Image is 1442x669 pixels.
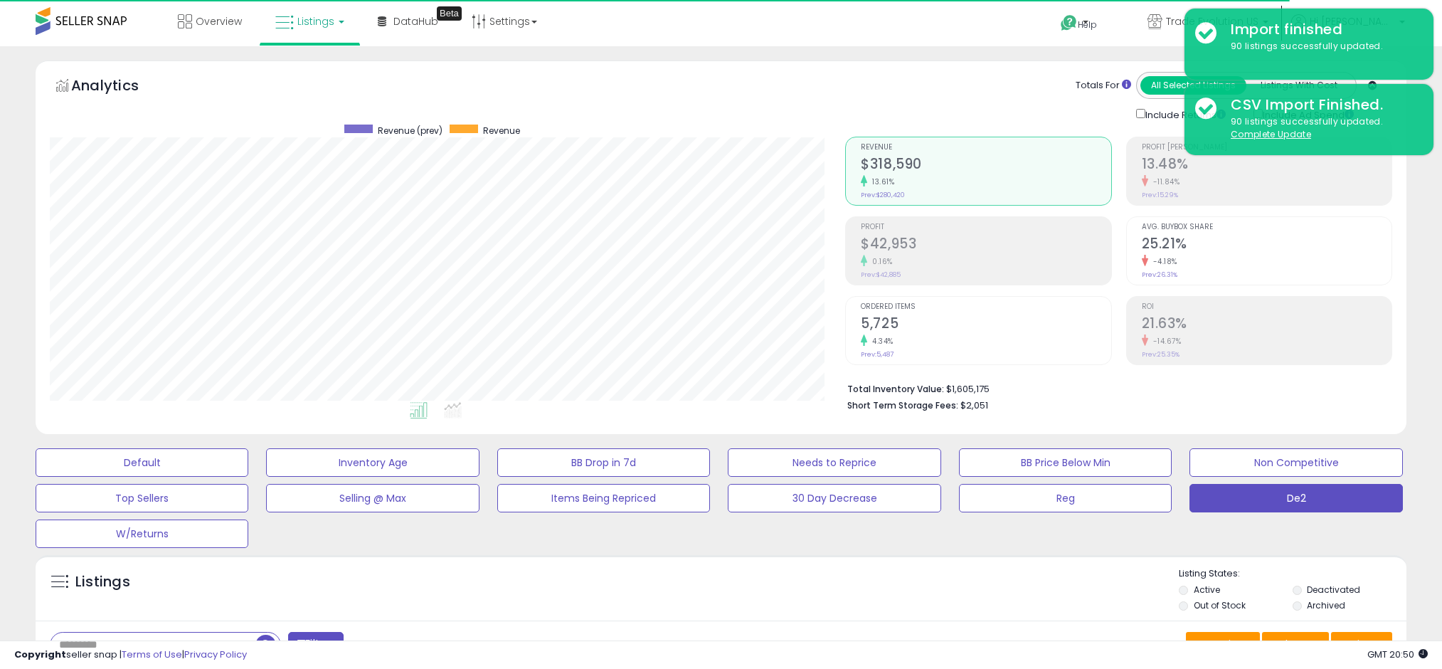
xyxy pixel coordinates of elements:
h5: Analytics [71,75,166,99]
span: Overview [196,14,242,28]
span: $2,051 [960,399,988,412]
small: 0.16% [867,256,893,267]
div: Tooltip anchor [437,6,462,21]
span: Profit [861,223,1110,231]
small: 4.34% [867,336,894,347]
span: ROI [1142,303,1391,311]
button: W/Returns [36,520,248,548]
button: Items Being Repriced [497,484,710,512]
h2: 5,725 [861,315,1110,334]
label: Active [1194,584,1220,596]
div: seller snap | | [14,648,247,662]
small: Prev: $42,885 [861,270,901,279]
span: DataHub [393,14,438,28]
u: Complete Update [1231,128,1311,140]
label: Deactivated [1307,584,1360,596]
div: 90 listings successfully updated. [1220,115,1423,142]
button: Needs to Reprice [728,448,940,477]
li: $1,605,175 [847,379,1382,396]
span: 2025-10-8 20:50 GMT [1367,648,1428,661]
span: Ordered Items [861,303,1110,311]
button: Selling @ Max [266,484,479,512]
button: Inventory Age [266,448,479,477]
h5: Listings [75,572,130,592]
div: 90 listings successfully updated. [1220,40,1423,53]
label: Out of Stock [1194,599,1246,611]
small: -4.18% [1148,256,1177,267]
button: All Selected Listings [1140,76,1246,95]
span: Listings [297,14,334,28]
small: 13.61% [867,177,894,187]
button: De2 [1189,484,1402,512]
h2: 25.21% [1142,236,1391,255]
span: Revenue (prev) [378,125,442,137]
a: Help [1049,4,1125,46]
span: Revenue [861,144,1110,152]
small: Prev: $280,420 [861,191,905,199]
small: Prev: 25.35% [1142,350,1179,359]
button: Top Sellers [36,484,248,512]
span: Revenue [483,125,520,137]
p: Listing States: [1179,567,1406,581]
span: Profit [PERSON_NAME] [1142,144,1391,152]
div: Include Returns [1125,106,1243,122]
small: Prev: 15.29% [1142,191,1178,199]
button: 30 Day Decrease [728,484,940,512]
small: -14.67% [1148,336,1182,347]
i: Get Help [1060,14,1078,32]
h2: $318,590 [861,156,1110,175]
b: Total Inventory Value: [847,383,944,395]
label: Archived [1307,599,1345,611]
button: BB Drop in 7d [497,448,710,477]
span: Help [1078,19,1097,31]
button: Default [36,448,248,477]
div: CSV Import Finished. [1220,95,1423,115]
h2: $42,953 [861,236,1110,255]
span: Trade Evolution US [1166,14,1258,28]
div: Import finished [1220,19,1423,40]
button: Non Competitive [1189,448,1402,477]
small: Prev: 26.31% [1142,270,1177,279]
small: Prev: 5,487 [861,350,894,359]
h2: 13.48% [1142,156,1391,175]
span: Avg. Buybox Share [1142,223,1391,231]
button: Reg [959,484,1172,512]
button: BB Price Below Min [959,448,1172,477]
div: Totals For [1076,79,1131,93]
b: Short Term Storage Fees: [847,399,958,411]
h2: 21.63% [1142,315,1391,334]
small: -11.84% [1148,177,1180,187]
strong: Copyright [14,648,66,661]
